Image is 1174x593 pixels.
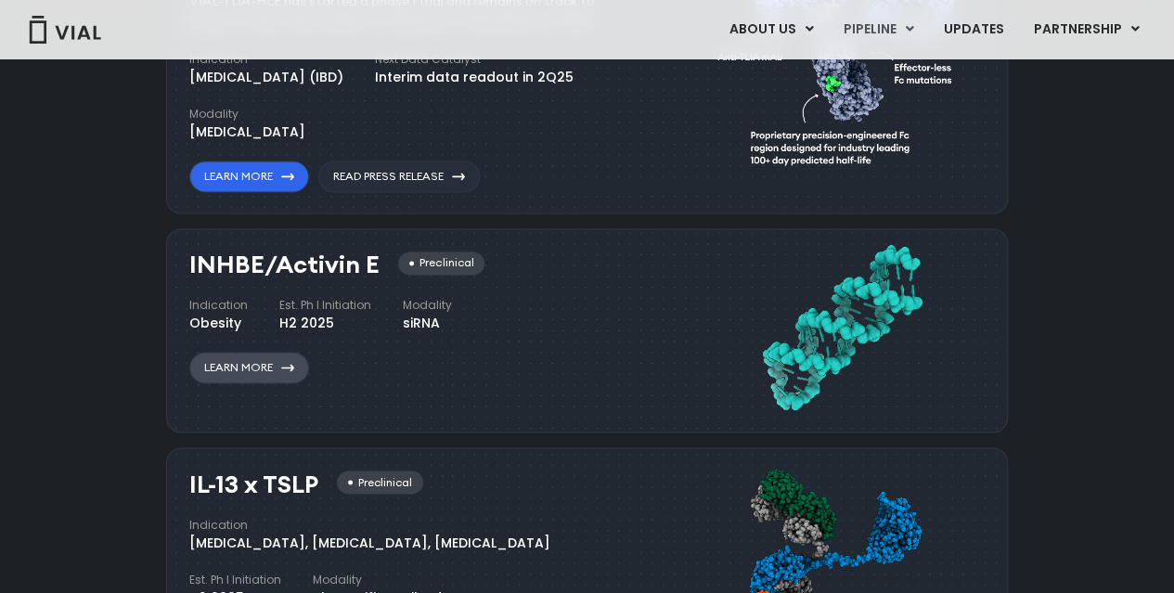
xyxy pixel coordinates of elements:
[337,471,423,494] div: Preclinical
[189,352,309,383] a: Learn More
[189,68,343,87] div: [MEDICAL_DATA] (IBD)
[189,571,281,587] h4: Est. Ph I Initiation
[189,516,550,533] h4: Indication
[375,51,574,68] h4: Next Data Catalyst
[189,106,305,122] h4: Modality
[1019,14,1155,45] a: PARTNERSHIPMenu Toggle
[279,297,371,314] h4: Est. Ph I Initiation
[375,68,574,87] div: Interim data readout in 2Q25
[189,471,318,497] h3: IL-13 x TSLP
[403,297,452,314] h4: Modality
[28,16,102,44] img: Vial Logo
[313,571,449,587] h4: Modality
[189,297,248,314] h4: Indication
[189,161,309,192] a: Learn More
[829,14,928,45] a: PIPELINEMenu Toggle
[189,251,380,278] h3: INHBE/Activin E
[189,122,305,142] div: [MEDICAL_DATA]
[715,14,828,45] a: ABOUT USMenu Toggle
[189,314,248,333] div: Obesity
[398,251,484,275] div: Preclinical
[279,314,371,333] div: H2 2025
[189,533,550,552] div: [MEDICAL_DATA], [MEDICAL_DATA], [MEDICAL_DATA]
[403,314,452,333] div: siRNA
[189,51,343,68] h4: Indication
[929,14,1018,45] a: UPDATES
[318,161,480,192] a: Read Press Release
